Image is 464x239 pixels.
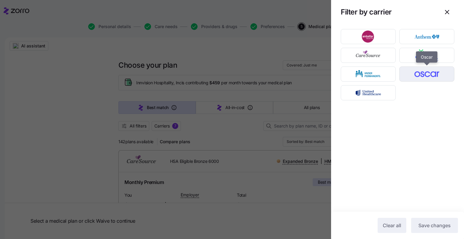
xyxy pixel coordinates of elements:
[418,222,451,229] span: Save changes
[341,7,435,17] h1: Filter by carrier
[405,49,449,61] img: Cigna Healthcare
[405,31,449,43] img: Anthem
[346,31,391,43] img: Ambetter
[346,49,391,61] img: CareSource
[378,218,406,233] button: Clear all
[346,68,391,80] img: Kaiser Permanente
[411,218,458,233] button: Save changes
[383,222,401,229] span: Clear all
[405,68,449,80] img: Oscar
[346,87,391,99] img: UnitedHealthcare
